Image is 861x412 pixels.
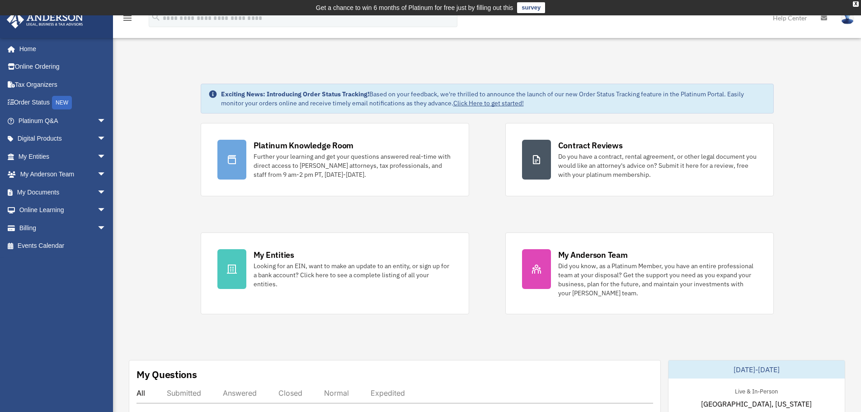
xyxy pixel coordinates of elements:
[223,388,257,398] div: Answered
[122,13,133,24] i: menu
[52,96,72,109] div: NEW
[6,147,120,166] a: My Entitiesarrow_drop_down
[316,2,513,13] div: Get a chance to win 6 months of Platinum for free just by filling out this
[6,76,120,94] a: Tax Organizers
[668,360,845,379] div: [DATE]-[DATE]
[97,112,115,130] span: arrow_drop_down
[853,1,859,7] div: close
[254,152,452,179] div: Further your learning and get your questions answered real-time with direct access to [PERSON_NAM...
[122,16,133,24] a: menu
[151,12,161,22] i: search
[136,368,197,381] div: My Questions
[6,183,120,201] a: My Documentsarrow_drop_down
[453,99,524,107] a: Click Here to get started!
[278,388,302,398] div: Closed
[6,219,120,237] a: Billingarrow_drop_down
[97,130,115,148] span: arrow_drop_down
[97,147,115,166] span: arrow_drop_down
[97,201,115,220] span: arrow_drop_down
[324,388,349,398] div: Normal
[6,58,120,76] a: Online Ordering
[6,112,120,130] a: Platinum Q&Aarrow_drop_down
[505,123,774,196] a: Contract Reviews Do you have a contract, rental agreement, or other legal document you would like...
[167,388,201,398] div: Submitted
[558,261,757,298] div: Did you know, as a Platinum Member, you have an entire professional team at your disposal? Get th...
[371,388,405,398] div: Expedited
[254,261,452,289] div: Looking for an EIN, want to make an update to an entity, or sign up for a bank account? Click her...
[6,201,120,219] a: Online Learningarrow_drop_down
[6,166,120,184] a: My Anderson Teamarrow_drop_down
[6,40,115,58] a: Home
[4,11,86,28] img: Anderson Advisors Platinum Portal
[728,386,785,395] div: Live & In-Person
[701,398,812,409] span: [GEOGRAPHIC_DATA], [US_STATE]
[254,249,294,260] div: My Entities
[201,123,469,196] a: Platinum Knowledge Room Further your learning and get your questions answered real-time with dire...
[6,237,120,255] a: Events Calendar
[136,388,145,398] div: All
[6,130,120,148] a: Digital Productsarrow_drop_down
[201,232,469,314] a: My Entities Looking for an EIN, want to make an update to an entity, or sign up for a bank accoun...
[6,94,120,112] a: Order StatusNEW
[97,183,115,202] span: arrow_drop_down
[254,140,354,151] div: Platinum Knowledge Room
[558,152,757,179] div: Do you have a contract, rental agreement, or other legal document you would like an attorney's ad...
[97,166,115,184] span: arrow_drop_down
[221,90,369,98] strong: Exciting News: Introducing Order Status Tracking!
[505,232,774,314] a: My Anderson Team Did you know, as a Platinum Member, you have an entire professional team at your...
[221,90,766,108] div: Based on your feedback, we're thrilled to announce the launch of our new Order Status Tracking fe...
[558,140,623,151] div: Contract Reviews
[517,2,545,13] a: survey
[841,11,854,24] img: User Pic
[97,219,115,237] span: arrow_drop_down
[558,249,628,260] div: My Anderson Team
